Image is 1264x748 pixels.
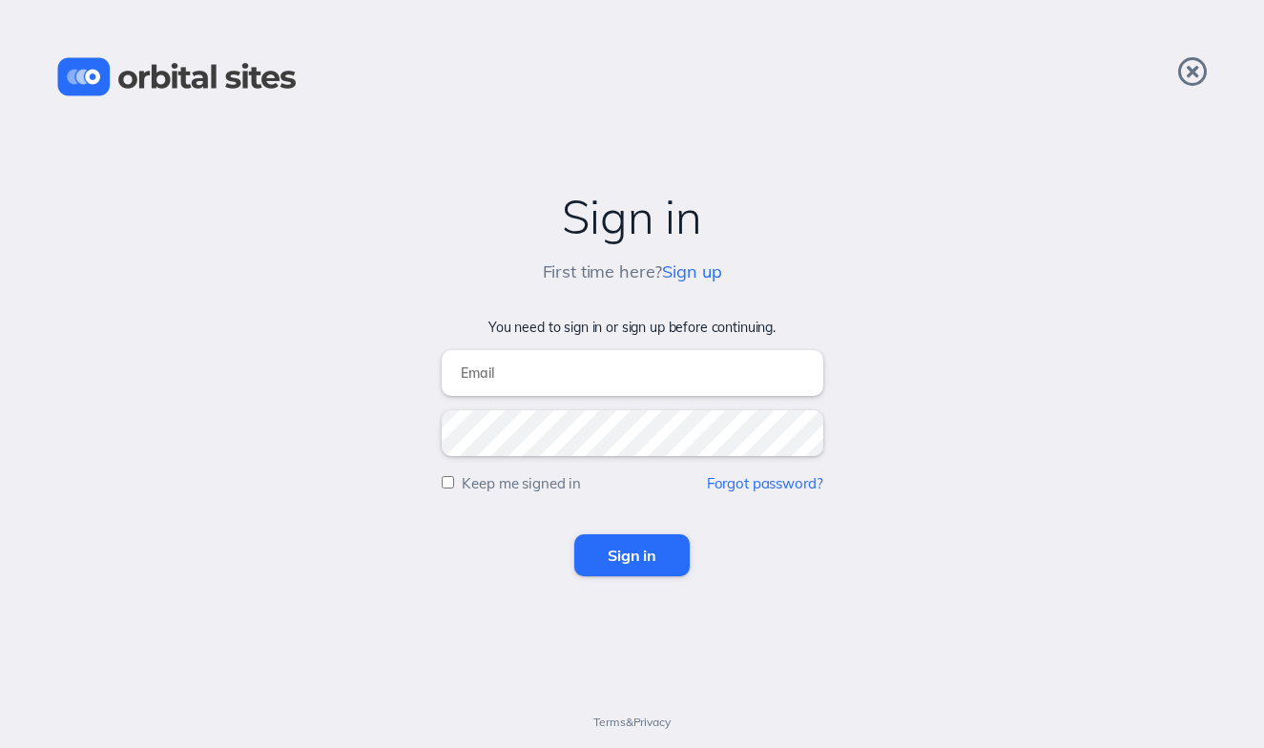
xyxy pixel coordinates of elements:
[593,715,625,729] a: Terms
[57,57,297,96] img: Orbital Sites Logo
[543,262,722,282] h5: First time here?
[442,350,823,396] input: Email
[707,474,823,492] a: Forgot password?
[19,320,1245,576] form: You need to sign in or sign up before continuing.
[19,191,1245,243] h2: Sign in
[633,715,671,729] a: Privacy
[462,474,581,492] label: Keep me signed in
[662,260,721,282] a: Sign up
[574,534,690,576] input: Sign in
